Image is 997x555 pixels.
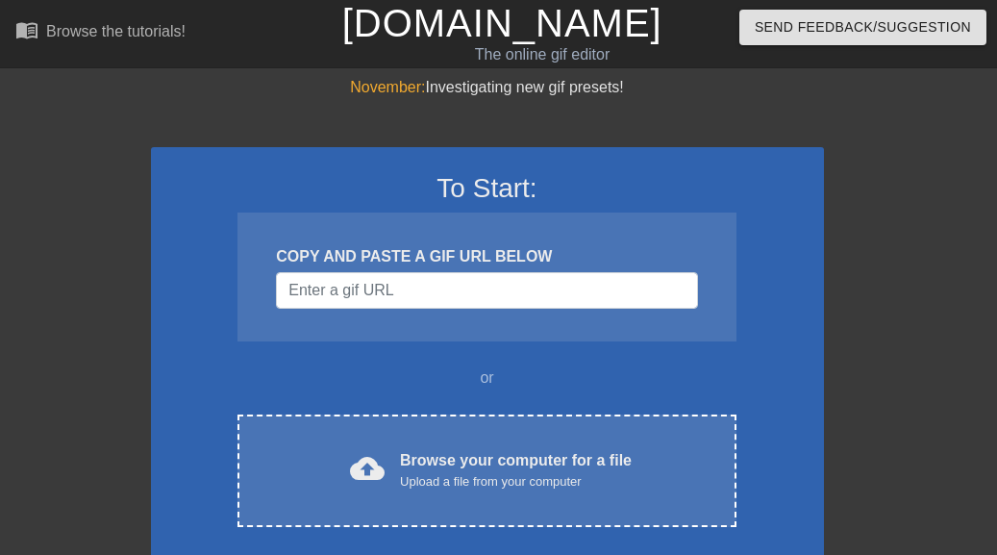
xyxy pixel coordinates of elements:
h3: To Start: [176,172,799,205]
span: November: [350,79,425,95]
a: [DOMAIN_NAME] [342,2,662,44]
div: Upload a file from your computer [400,472,632,492]
span: Send Feedback/Suggestion [755,15,971,39]
div: COPY AND PASTE A GIF URL BELOW [276,245,697,268]
button: Send Feedback/Suggestion [739,10,986,45]
div: The online gif editor [342,43,743,66]
span: cloud_upload [350,451,385,486]
div: Investigating new gif presets! [151,76,824,99]
div: Browse the tutorials! [46,23,186,39]
div: Browse your computer for a file [400,449,632,492]
span: menu_book [15,18,38,41]
div: or [201,366,774,390]
input: Username [276,272,697,309]
a: Browse the tutorials! [15,18,186,48]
